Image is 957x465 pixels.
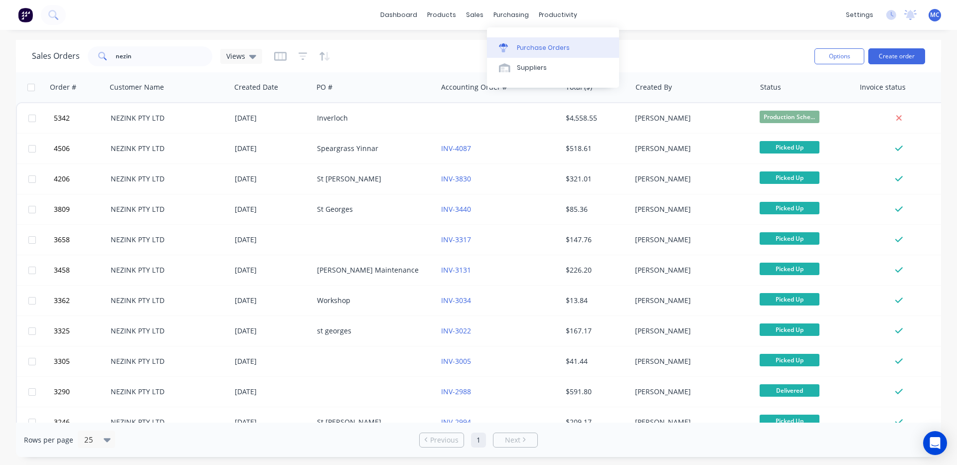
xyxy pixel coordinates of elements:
[566,113,624,123] div: $4,558.55
[18,7,33,22] img: Factory
[422,7,461,22] div: products
[868,48,925,64] button: Create order
[635,296,746,306] div: [PERSON_NAME]
[54,235,70,245] span: 3658
[317,113,428,123] div: Inverloch
[235,265,309,275] div: [DATE]
[635,113,746,123] div: [PERSON_NAME]
[635,144,746,154] div: [PERSON_NAME]
[317,82,332,92] div: PO #
[317,144,428,154] div: Speargrass Yinnar
[841,7,878,22] div: settings
[51,164,111,194] button: 4206
[566,174,624,184] div: $321.01
[461,7,488,22] div: sales
[111,296,221,306] div: NEZINK PTY LTD
[51,225,111,255] button: 3658
[566,326,624,336] div: $167.17
[430,435,459,445] span: Previous
[50,82,76,92] div: Order #
[111,144,221,154] div: NEZINK PTY LTD
[566,387,624,397] div: $591.80
[317,326,428,336] div: st georges
[111,235,221,245] div: NEZINK PTY LTD
[111,113,221,123] div: NEZINK PTY LTD
[930,10,940,19] span: MC
[54,113,70,123] span: 5342
[441,174,471,183] a: INV-3830
[923,431,947,455] div: Open Intercom Messenger
[51,194,111,224] button: 3809
[441,326,471,335] a: INV-3022
[566,296,624,306] div: $13.84
[51,346,111,376] button: 3305
[635,235,746,245] div: [PERSON_NAME]
[54,174,70,184] span: 4206
[760,111,819,123] span: Production Sche...
[54,144,70,154] span: 4506
[517,63,547,72] div: Suppliers
[111,356,221,366] div: NEZINK PTY LTD
[635,265,746,275] div: [PERSON_NAME]
[317,204,428,214] div: St Georges
[317,174,428,184] div: St [PERSON_NAME]
[317,417,428,427] div: St [PERSON_NAME]
[235,296,309,306] div: [DATE]
[441,387,471,396] a: INV-2988
[235,235,309,245] div: [DATE]
[235,144,309,154] div: [DATE]
[32,51,80,61] h1: Sales Orders
[441,82,507,92] div: Accounting Order #
[635,387,746,397] div: [PERSON_NAME]
[635,174,746,184] div: [PERSON_NAME]
[235,326,309,336] div: [DATE]
[760,82,781,92] div: Status
[54,296,70,306] span: 3362
[441,204,471,214] a: INV-3440
[235,113,309,123] div: [DATE]
[487,58,619,78] a: Suppliers
[635,417,746,427] div: [PERSON_NAME]
[54,326,70,336] span: 3325
[54,387,70,397] span: 3290
[51,103,111,133] button: 5342
[111,174,221,184] div: NEZINK PTY LTD
[317,296,428,306] div: Workshop
[51,286,111,315] button: 3362
[110,82,164,92] div: Customer Name
[566,265,624,275] div: $226.20
[566,144,624,154] div: $518.61
[635,326,746,336] div: [PERSON_NAME]
[760,384,819,397] span: Delivered
[505,435,520,445] span: Next
[566,417,624,427] div: $209.17
[566,204,624,214] div: $85.36
[493,435,537,445] a: Next page
[116,46,213,66] input: Search...
[111,204,221,214] div: NEZINK PTY LTD
[235,174,309,184] div: [DATE]
[420,435,464,445] a: Previous page
[566,356,624,366] div: $41.44
[111,417,221,427] div: NEZINK PTY LTD
[534,7,582,22] div: productivity
[635,356,746,366] div: [PERSON_NAME]
[760,141,819,154] span: Picked Up
[317,265,428,275] div: [PERSON_NAME] Maintenance
[488,7,534,22] div: purchasing
[636,82,672,92] div: Created By
[54,417,70,427] span: 3246
[24,435,73,445] span: Rows per page
[441,265,471,275] a: INV-3131
[111,326,221,336] div: NEZINK PTY LTD
[441,417,471,427] a: INV-2994
[235,387,309,397] div: [DATE]
[760,354,819,366] span: Picked Up
[51,255,111,285] button: 3458
[760,323,819,336] span: Picked Up
[566,235,624,245] div: $147.76
[235,356,309,366] div: [DATE]
[51,134,111,163] button: 4506
[760,415,819,427] span: Picked Up
[441,296,471,305] a: INV-3034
